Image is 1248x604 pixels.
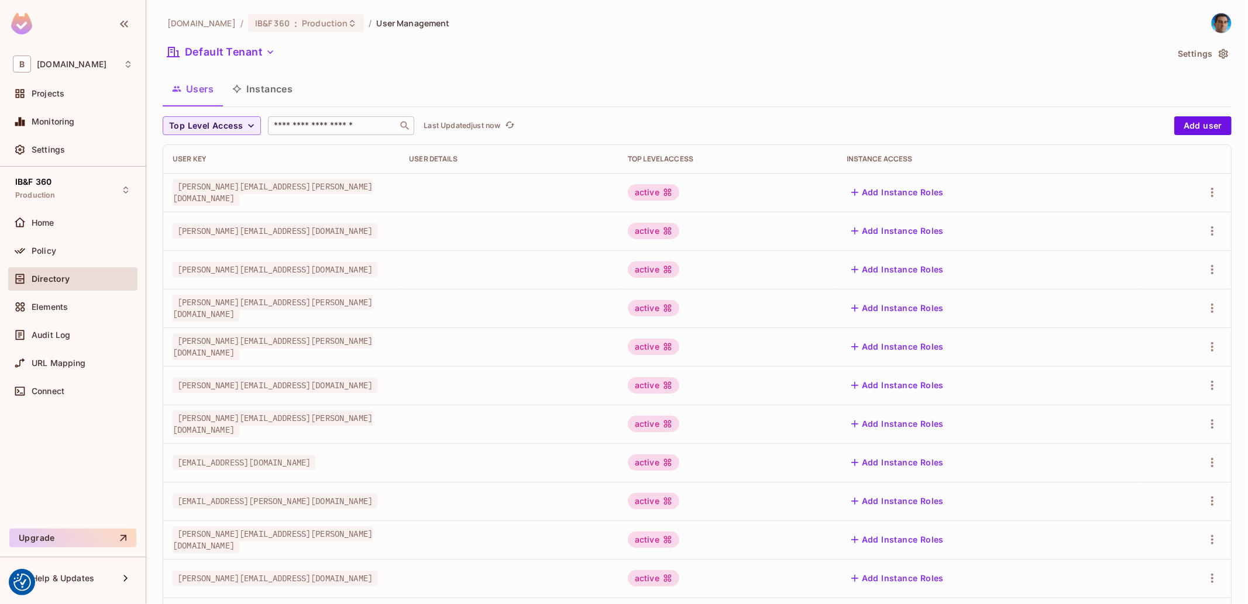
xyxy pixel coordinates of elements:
img: PATRICK MULLOT [1212,13,1231,33]
button: Add Instance Roles [847,415,948,433]
button: Users [163,74,223,103]
div: active [628,531,679,548]
button: Add user [1174,116,1232,135]
button: Add Instance Roles [847,183,948,202]
span: Top Level Access [169,119,243,133]
span: [PERSON_NAME][EMAIL_ADDRESS][DOMAIN_NAME] [173,571,377,586]
span: Audit Log [32,330,70,340]
div: active [628,300,679,316]
span: Projects [32,89,64,98]
span: URL Mapping [32,358,86,368]
li: / [240,18,243,29]
div: active [628,261,679,278]
button: Add Instance Roles [847,299,948,317]
div: active [628,223,679,239]
span: Click to refresh data [500,119,517,133]
button: Upgrade [9,529,136,547]
button: Add Instance Roles [847,492,948,510]
span: Elements [32,302,68,312]
button: Default Tenant [163,43,280,61]
div: active [628,377,679,394]
span: Policy [32,246,56,256]
p: Last Updated just now [424,121,500,130]
span: Production [302,18,348,29]
div: User Key [173,154,390,164]
span: : [294,19,298,28]
button: Add Instance Roles [847,222,948,240]
span: B [13,56,31,73]
span: [PERSON_NAME][EMAIL_ADDRESS][DOMAIN_NAME] [173,223,377,239]
li: / [369,18,372,29]
span: [PERSON_NAME][EMAIL_ADDRESS][PERSON_NAME][DOMAIN_NAME] [173,179,373,206]
span: Help & Updates [32,574,94,583]
div: active [628,184,679,201]
span: [PERSON_NAME][EMAIL_ADDRESS][PERSON_NAME][DOMAIN_NAME] [173,526,373,553]
span: Production [15,191,56,200]
span: Workspace: bbva.com [37,60,106,69]
span: Home [32,218,54,227]
button: refresh [503,119,517,133]
span: [PERSON_NAME][EMAIL_ADDRESS][PERSON_NAME][DOMAIN_NAME] [173,333,373,360]
span: IB&F 360 [255,18,290,29]
button: Add Instance Roles [847,530,948,549]
span: [PERSON_NAME][EMAIL_ADDRESS][PERSON_NAME][DOMAIN_NAME] [173,410,373,437]
span: refresh [505,120,515,132]
button: Add Instance Roles [847,337,948,356]
button: Settings [1173,44,1232,63]
div: active [628,416,679,432]
div: active [628,339,679,355]
span: [EMAIL_ADDRESS][PERSON_NAME][DOMAIN_NAME] [173,493,377,509]
div: Top Level Access [628,154,828,164]
div: User Details [409,154,609,164]
span: IB&F 360 [15,177,51,187]
div: active [628,454,679,471]
span: [EMAIL_ADDRESS][DOMAIN_NAME] [173,455,315,470]
button: Add Instance Roles [847,260,948,279]
button: Consent Preferences [13,574,31,591]
button: Add Instance Roles [847,376,948,395]
span: Connect [32,386,64,396]
div: active [628,570,679,586]
div: active [628,493,679,509]
span: [PERSON_NAME][EMAIL_ADDRESS][PERSON_NAME][DOMAIN_NAME] [173,295,373,322]
span: [PERSON_NAME][EMAIL_ADDRESS][DOMAIN_NAME] [173,378,377,393]
img: Revisit consent button [13,574,31,591]
span: [PERSON_NAME][EMAIL_ADDRESS][DOMAIN_NAME] [173,262,377,277]
span: User Management [377,18,450,29]
button: Add Instance Roles [847,453,948,472]
span: Settings [32,145,65,154]
img: SReyMgAAAABJRU5ErkJggg== [11,13,32,34]
span: Monitoring [32,117,75,126]
button: Top Level Access [163,116,261,135]
div: Instance Access [847,154,1129,164]
button: Instances [223,74,302,103]
button: Add Instance Roles [847,569,948,588]
span: Directory [32,274,70,284]
span: the active workspace [167,18,236,29]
